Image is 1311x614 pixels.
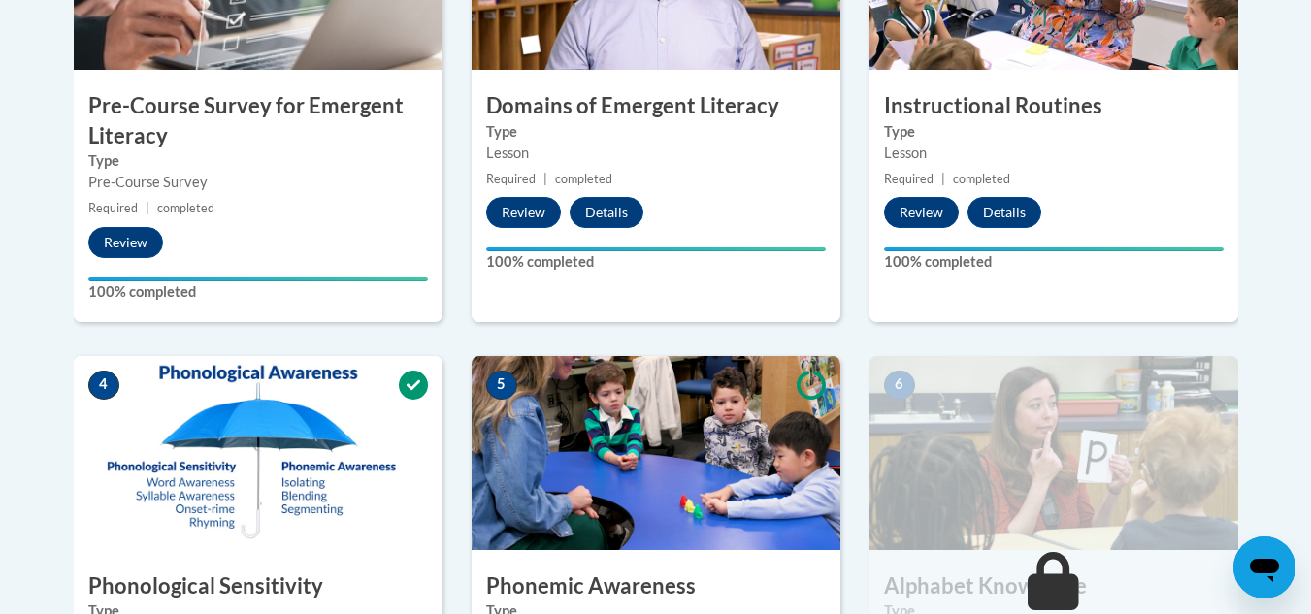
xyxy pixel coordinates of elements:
[472,571,840,601] h3: Phonemic Awareness
[486,251,826,273] label: 100% completed
[472,356,840,550] img: Course Image
[953,172,1010,186] span: completed
[88,150,428,172] label: Type
[146,201,149,215] span: |
[486,121,826,143] label: Type
[570,197,643,228] button: Details
[88,277,428,281] div: Your progress
[884,172,934,186] span: Required
[486,247,826,251] div: Your progress
[74,356,442,550] img: Course Image
[1233,536,1295,598] iframe: Button to launch messaging window
[88,371,119,400] span: 4
[486,143,826,164] div: Lesson
[555,172,612,186] span: completed
[869,91,1238,121] h3: Instructional Routines
[88,281,428,303] label: 100% completed
[88,201,138,215] span: Required
[74,571,442,601] h3: Phonological Sensitivity
[543,172,547,186] span: |
[157,201,214,215] span: completed
[472,91,840,121] h3: Domains of Emergent Literacy
[869,356,1238,550] img: Course Image
[884,371,915,400] span: 6
[884,197,959,228] button: Review
[884,251,1224,273] label: 100% completed
[869,571,1238,601] h3: Alphabet Knowledge
[884,247,1224,251] div: Your progress
[88,227,163,258] button: Review
[884,143,1224,164] div: Lesson
[486,172,536,186] span: Required
[967,197,1041,228] button: Details
[486,197,561,228] button: Review
[486,371,517,400] span: 5
[88,172,428,193] div: Pre-Course Survey
[941,172,945,186] span: |
[884,121,1224,143] label: Type
[74,91,442,151] h3: Pre-Course Survey for Emergent Literacy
